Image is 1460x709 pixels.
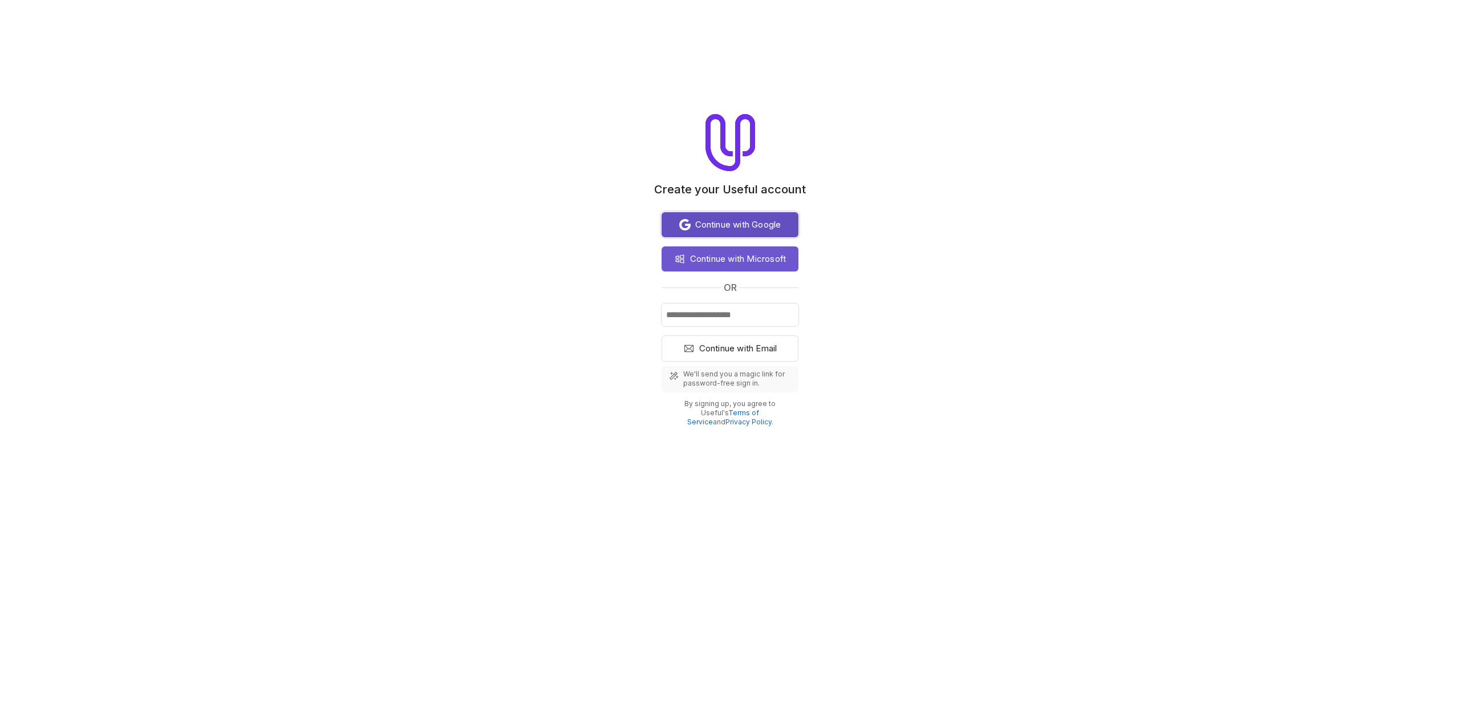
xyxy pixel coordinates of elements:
[683,370,792,388] span: We'll send you a magic link for password-free sign in.
[724,281,737,294] span: or
[725,418,772,426] a: Privacy Policy
[671,399,789,427] p: By signing up, you agree to Useful's and .
[687,408,760,426] a: Terms of Service
[699,342,777,355] span: Continue with Email
[654,183,806,196] h1: Create your Useful account
[662,212,798,237] button: Continue with Google
[695,218,781,232] span: Continue with Google
[690,252,786,266] span: Continue with Microsoft
[662,303,798,326] input: Email
[662,335,798,362] button: Continue with Email
[662,246,798,272] button: Continue with Microsoft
